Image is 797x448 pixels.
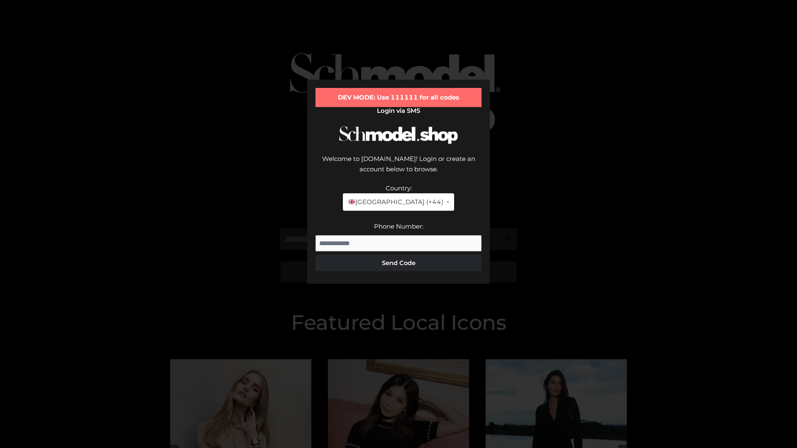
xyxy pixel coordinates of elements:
button: Send Code [315,255,482,271]
label: Phone Number: [374,222,423,230]
h2: Login via SMS [315,107,482,114]
span: [GEOGRAPHIC_DATA] (+44) [348,197,443,207]
label: Country: [386,184,412,192]
div: Welcome to [DOMAIN_NAME]! Login or create an account below to browse. [315,153,482,183]
div: DEV MODE: Use 111111 for all codes [315,88,482,107]
img: 🇬🇧 [349,199,355,205]
img: Schmodel Logo [336,119,461,151]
